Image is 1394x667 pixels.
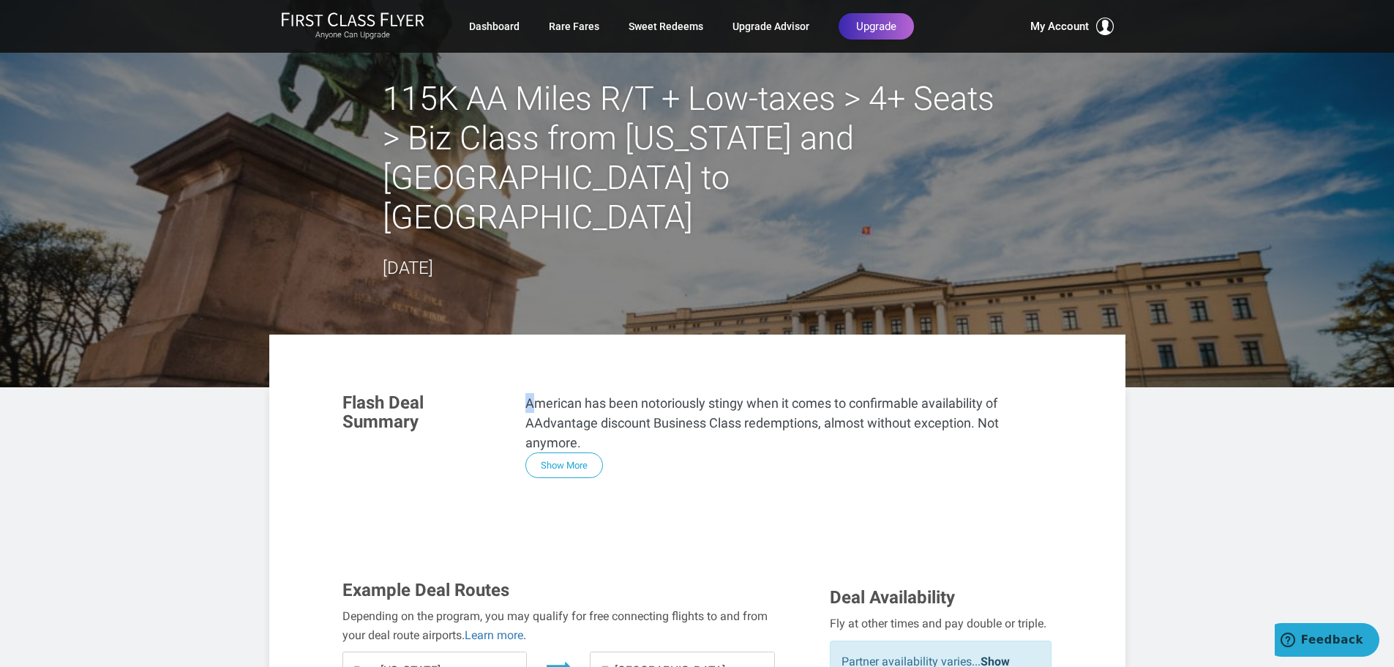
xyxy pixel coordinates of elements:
a: Sweet Redeems [629,13,703,40]
p: American has been notoriously stingy when it comes to confirmable availability of AAdvantage disc... [525,393,1052,452]
h3: Flash Deal Summary [342,393,503,432]
span: My Account [1030,18,1089,35]
button: Show More [525,452,603,478]
time: [DATE] [383,258,433,278]
a: Rare Fares [549,13,599,40]
span: Deal Availability [830,587,955,608]
a: Upgrade [839,13,914,40]
iframe: Opens a widget where you can find more information [1275,623,1379,660]
div: Fly at other times and pay double or triple. [830,614,1052,633]
a: Learn more [465,628,523,642]
span: Example Deal Routes [342,580,509,600]
small: Anyone Can Upgrade [281,30,424,40]
a: Dashboard [469,13,520,40]
a: First Class FlyerAnyone Can Upgrade [281,12,424,41]
h2: 115K AA Miles R/T + Low-taxes > 4+ Seats > Biz Class from [US_STATE] and [GEOGRAPHIC_DATA] to [GE... [383,79,1012,237]
img: First Class Flyer [281,12,424,27]
a: Upgrade Advisor [732,13,809,40]
button: My Account [1030,18,1114,35]
div: Depending on the program, you may qualify for free connecting flights to and from your deal route... [342,607,776,644]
